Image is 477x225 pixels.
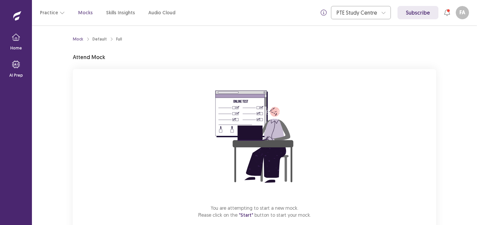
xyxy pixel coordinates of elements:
[73,53,105,61] p: Attend Mock
[456,6,469,19] button: FA
[116,36,122,42] div: Full
[40,7,65,19] button: Practice
[195,77,314,196] img: attend-mock
[78,9,93,16] a: Mocks
[73,36,122,42] nav: breadcrumb
[73,36,83,42] a: Mock
[239,212,253,218] span: "Start"
[397,6,438,19] a: Subscribe
[198,204,311,219] p: You are attempting to start a new mock. Please click on the button to start your mock.
[92,36,107,42] div: Default
[9,72,23,78] p: AI Prep
[318,7,330,19] button: info
[106,9,135,16] a: Skills Insights
[148,9,175,16] a: Audio Cloud
[337,6,378,19] div: PTE Study Centre
[10,45,22,51] p: Home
